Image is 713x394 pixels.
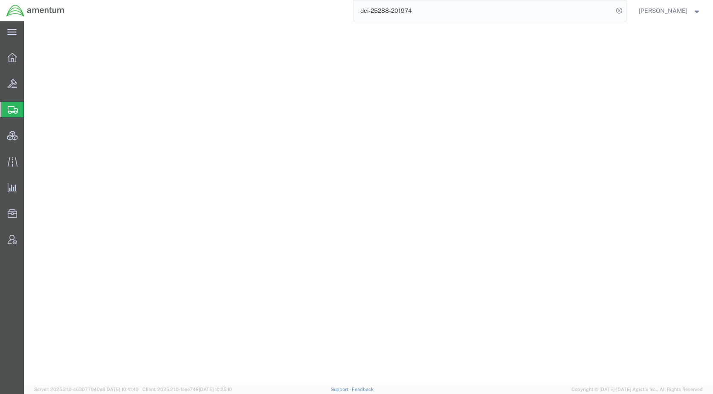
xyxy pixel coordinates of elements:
span: Server: 2025.21.0-c63077040a8 [34,387,139,392]
span: [DATE] 10:25:10 [199,387,232,392]
span: Copyright © [DATE]-[DATE] Agistix Inc., All Rights Reserved [571,386,703,393]
iframe: FS Legacy Container [24,21,713,385]
button: [PERSON_NAME] [638,6,701,16]
a: Feedback [352,387,374,392]
input: Search for shipment number, reference number [354,0,613,21]
span: [DATE] 10:41:40 [105,387,139,392]
img: logo [6,4,65,17]
a: Support [331,387,352,392]
span: Client: 2025.21.0-faee749 [142,387,232,392]
span: Kent Gilman [639,6,687,15]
